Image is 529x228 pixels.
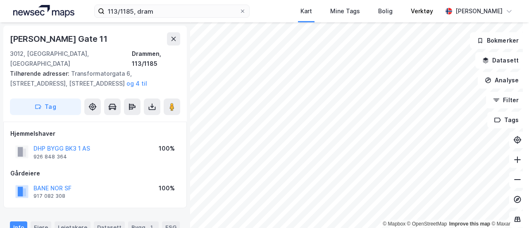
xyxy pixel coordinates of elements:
button: Bokmerker [470,32,526,49]
button: Analyse [478,72,526,89]
img: logo.a4113a55bc3d86da70a041830d287a7e.svg [13,5,74,17]
input: Søk på adresse, matrikkel, gårdeiere, leietakere eller personer [105,5,239,17]
div: [PERSON_NAME] Gate 11 [10,32,109,46]
div: Gårdeiere [10,168,180,178]
a: OpenStreetMap [407,221,447,227]
div: Kart [300,6,312,16]
div: Hjemmelshaver [10,129,180,139]
a: Mapbox [383,221,405,227]
div: 100% [159,183,175,193]
button: Tags [487,112,526,128]
a: Improve this map [449,221,490,227]
iframe: Chat Widget [488,188,529,228]
button: Tag [10,98,81,115]
div: 926 848 364 [33,154,67,160]
div: 3012, [GEOGRAPHIC_DATA], [GEOGRAPHIC_DATA] [10,49,132,69]
button: Datasett [475,52,526,69]
div: Bolig [378,6,393,16]
div: Drammen, 113/1185 [132,49,180,69]
button: Filter [486,92,526,108]
div: Mine Tags [330,6,360,16]
div: Verktøy [411,6,433,16]
div: 917 082 308 [33,193,65,199]
div: Transformatorgata 6, [STREET_ADDRESS], [STREET_ADDRESS] [10,69,174,89]
span: Tilhørende adresser: [10,70,71,77]
div: [PERSON_NAME] [455,6,503,16]
div: 100% [159,144,175,154]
